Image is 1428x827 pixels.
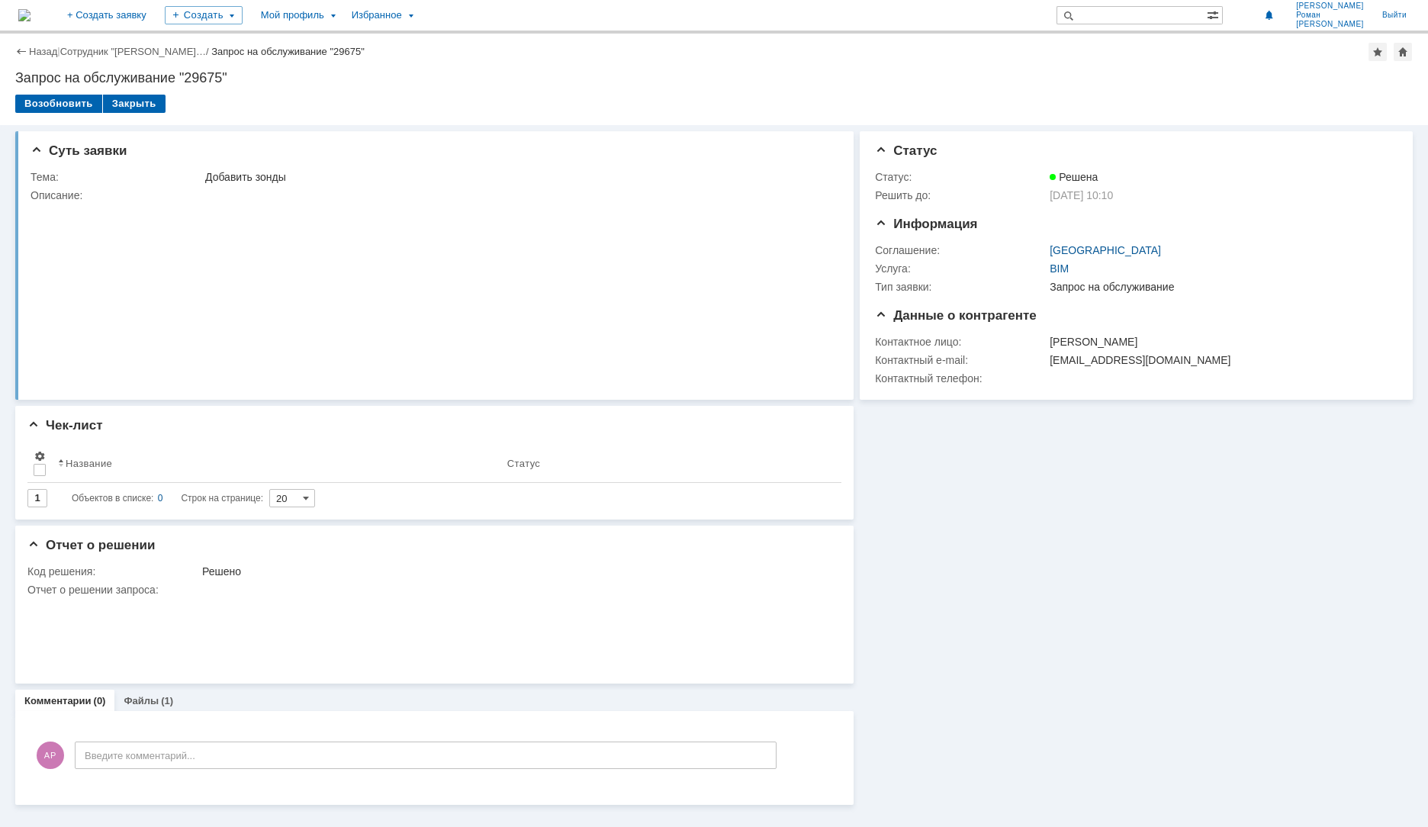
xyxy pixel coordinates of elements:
i: Строк на странице: [72,489,263,507]
div: Контактный e-mail: [875,354,1047,366]
div: Запрос на обслуживание "29675" [211,46,365,57]
span: Статус [875,143,937,158]
span: Объектов в списке: [72,493,153,504]
div: Услуга: [875,262,1047,275]
div: Код решения: [27,565,199,578]
th: Название [52,444,501,483]
div: Добавить в избранное [1368,43,1387,61]
div: | [57,45,59,56]
span: Роман [1296,11,1364,20]
div: Отчет о решении запроса: [27,584,834,596]
div: Соглашение: [875,244,1047,256]
span: Информация [875,217,977,231]
span: Расширенный поиск [1207,7,1222,21]
a: Сотрудник "[PERSON_NAME]… [60,46,206,57]
a: Перейти на домашнюю страницу [18,9,31,21]
a: BIM [1050,262,1069,275]
div: Запрос на обслуживание "29675" [15,70,1413,85]
span: Чек-лист [27,418,103,433]
th: Статус [501,444,829,483]
span: [DATE] 10:10 [1050,189,1113,201]
div: Тема: [31,171,202,183]
span: [PERSON_NAME] [1296,20,1364,29]
a: Комментарии [24,695,92,706]
div: Запрос на обслуживание [1050,281,1389,293]
span: Отчет о решении [27,538,155,552]
div: Статус [507,458,540,469]
div: [EMAIL_ADDRESS][DOMAIN_NAME] [1050,354,1389,366]
div: Решено [202,565,831,578]
div: Тип заявки: [875,281,1047,293]
span: АР [37,742,64,769]
div: / [60,46,212,57]
div: 0 [158,489,163,507]
span: [PERSON_NAME] [1296,2,1364,11]
div: Название [66,458,112,469]
span: Настройки [34,450,46,462]
div: Статус: [875,171,1047,183]
div: Контактный телефон: [875,372,1047,385]
div: Добавить зонды [205,171,831,183]
a: Назад [29,46,57,57]
div: Контактное лицо: [875,336,1047,348]
a: [GEOGRAPHIC_DATA] [1050,244,1161,256]
div: (1) [161,695,173,706]
span: Решена [1050,171,1098,183]
a: Файлы [124,695,159,706]
div: Описание: [31,189,834,201]
div: Создать [165,6,243,24]
span: Данные о контрагенте [875,308,1037,323]
img: logo [18,9,31,21]
div: [PERSON_NAME] [1050,336,1389,348]
div: Сделать домашней страницей [1394,43,1412,61]
span: Суть заявки [31,143,127,158]
div: Решить до: [875,189,1047,201]
div: (0) [94,695,106,706]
